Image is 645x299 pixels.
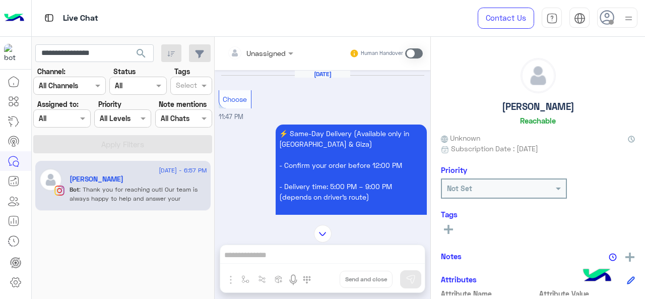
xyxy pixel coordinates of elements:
h6: Tags [441,210,635,219]
button: Send and close [340,271,393,288]
button: search [129,44,154,66]
label: Assigned to: [37,99,79,109]
span: 11:47 PM [219,113,243,121]
img: 317874714732967 [4,44,22,62]
img: tab [546,13,558,24]
button: Apply Filters [33,135,212,153]
p: Live Chat [63,12,98,25]
img: defaultAdmin.png [521,58,555,93]
span: Thank you for reaching out! Our team is always happy to help and answer your questions 🤍 [70,186,198,211]
label: Channel: [37,66,66,77]
a: tab [542,8,562,29]
img: scroll [314,225,332,243]
h5: [PERSON_NAME] [502,101,574,112]
h5: Marraim Attia [70,175,123,184]
span: Subscription Date : [DATE] [451,143,538,154]
label: Tags [174,66,190,77]
h6: [DATE] [295,71,350,78]
img: tab [43,12,55,24]
h6: Attributes [441,275,477,284]
span: [DATE] - 6:57 PM [159,166,207,175]
label: Status [113,66,136,77]
small: Human Handover [361,49,403,57]
span: Attribute Name [441,288,537,299]
img: notes [609,253,617,261]
h6: Reachable [520,116,556,125]
label: Priority [98,99,121,109]
span: Unknown [441,133,480,143]
label: Note mentions [159,99,207,109]
img: hulul-logo.png [579,259,615,294]
div: Select [174,80,197,93]
img: Logo [4,8,24,29]
span: Bot [70,186,79,193]
img: add [625,253,634,262]
img: profile [622,12,635,25]
span: Choose [223,95,247,103]
span: Attribute Value [539,288,635,299]
span: search [135,47,147,59]
h6: Notes [441,252,462,261]
a: Contact Us [478,8,534,29]
h6: Priority [441,165,467,174]
img: Instagram [54,186,64,196]
img: defaultAdmin.png [39,168,62,191]
img: tab [574,13,586,24]
p: 3/9/2025, 11:47 PM [276,125,427,280]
